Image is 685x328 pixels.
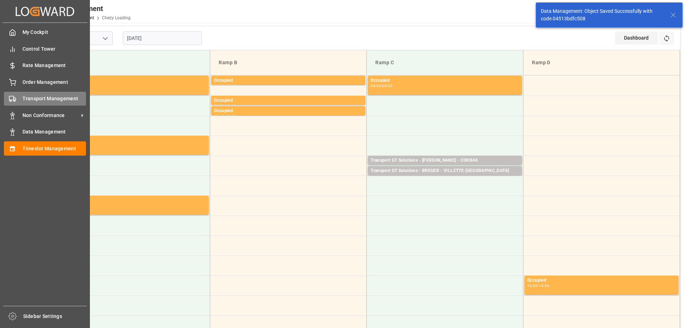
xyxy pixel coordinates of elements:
span: My Cockpit [22,29,86,36]
div: - [381,84,382,87]
div: - [224,104,225,107]
div: Occupied [214,77,362,84]
span: Order Management [22,79,86,86]
div: 08:15 [225,84,236,87]
input: DD-MM-YYYY [123,31,202,45]
a: Data Management [4,125,86,139]
div: - [224,84,225,87]
a: Order Management [4,75,86,89]
div: 08:00 [214,84,224,87]
div: Occupied [527,277,676,284]
span: Transport Management [22,95,86,102]
div: Ramp A [59,56,204,69]
div: - [224,115,225,118]
div: Data Management: Object Saved Successfully with code 04513bdfc508 [541,7,664,22]
div: Occupied [57,77,206,84]
div: 08:30 [214,104,224,107]
span: Sidebar Settings [23,313,87,320]
div: Pallets: ,TU: 144,City: [GEOGRAPHIC_DATA],Arrival: [DATE] 00:00:00 [371,175,519,181]
span: Non Conformance [22,112,79,119]
span: Timeslot Management [22,145,86,152]
div: 13:30 [539,284,549,287]
div: Occupied [57,197,206,204]
div: 13:00 [527,284,538,287]
div: Occupied [214,107,362,115]
span: Data Management [22,128,86,136]
a: Timeslot Management [4,141,86,155]
div: Transport GT Solutions - [PERSON_NAME] - CORBAS [371,157,519,164]
div: 08:45 [225,104,236,107]
div: Occupied [214,97,362,104]
div: Ramp C [372,56,517,69]
div: 08:45 [214,115,224,118]
div: Ramp B [216,56,361,69]
a: Rate Management [4,59,86,72]
div: Ramp D [529,56,674,69]
a: My Cockpit [4,25,86,39]
span: Control Tower [22,45,86,53]
div: Occupied [371,77,519,84]
div: - [538,284,539,287]
div: 08:00 [371,84,381,87]
div: 09:00 [225,115,236,118]
a: Control Tower [4,42,86,56]
span: Rate Management [22,62,86,69]
div: Pallets: 2,TU: 52,City: [GEOGRAPHIC_DATA],Arrival: [DATE] 00:00:00 [371,164,519,170]
div: Occupied [57,137,206,144]
button: open menu [100,33,110,44]
div: Dashboard [615,31,658,45]
div: Transport GT Solutions - BREGER - VILLETTE-[GEOGRAPHIC_DATA] [371,167,519,175]
a: Transport Management [4,92,86,106]
div: 08:30 [382,84,392,87]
